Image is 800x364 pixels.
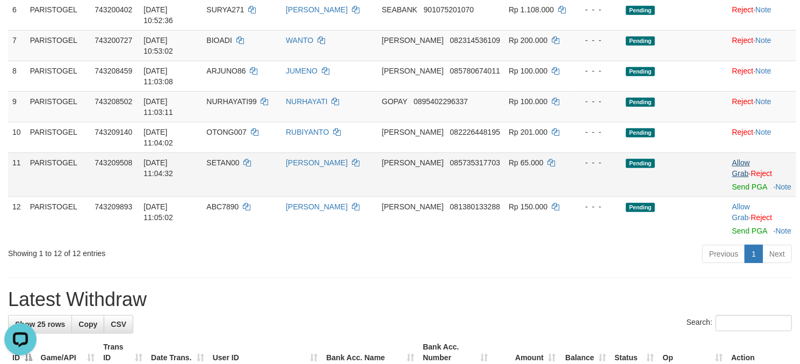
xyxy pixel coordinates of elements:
td: PARISTOGEL [26,152,91,196]
span: Copy 901075201070 to clipboard [424,5,474,14]
td: · [728,61,796,91]
span: Pending [626,128,655,137]
span: Rp 150.000 [509,202,547,211]
div: - - - [575,127,617,137]
a: [PERSON_NAME] [286,202,348,211]
span: Copy 0895402296337 to clipboard [414,97,468,106]
a: Reject [732,5,754,14]
td: PARISTOGEL [26,122,91,152]
span: Copy 082314536109 to clipboard [450,36,500,45]
td: 9 [8,91,26,122]
span: 743200727 [95,36,132,45]
td: · [728,152,796,196]
td: · [728,30,796,61]
a: Next [762,245,792,263]
span: [PERSON_NAME] [382,158,444,167]
div: - - - [575,65,617,76]
a: RUBIYANTO [286,128,329,136]
a: Send PGA [732,183,767,191]
a: Reject [732,97,754,106]
span: ARJUNO86 [206,67,246,75]
span: · [732,202,751,222]
a: WANTO [286,36,313,45]
span: Copy 085780674011 to clipboard [450,67,500,75]
span: Rp 100.000 [509,67,547,75]
a: JUMENO [286,67,318,75]
span: Pending [626,159,655,168]
a: Send PGA [732,227,767,235]
span: Copy 082226448195 to clipboard [450,128,500,136]
span: [PERSON_NAME] [382,202,444,211]
a: Note [755,5,772,14]
div: - - - [575,201,617,212]
span: 743200402 [95,5,132,14]
a: Show 25 rows [8,315,72,333]
span: Copy [78,320,97,329]
span: ABC7890 [206,202,239,211]
span: BIOADI [206,36,232,45]
span: 743209140 [95,128,132,136]
td: 11 [8,152,26,196]
a: Note [755,67,772,75]
span: [DATE] 11:03:11 [143,97,173,117]
a: Note [755,128,772,136]
a: Note [775,183,791,191]
span: Pending [626,203,655,212]
a: [PERSON_NAME] [286,158,348,167]
a: Reject [751,213,773,222]
input: Search: [716,315,792,331]
a: Reject [732,128,754,136]
td: 12 [8,196,26,241]
span: Pending [626,67,655,76]
span: 743208502 [95,97,132,106]
span: CSV [111,320,126,329]
div: Showing 1 to 12 of 12 entries [8,244,325,259]
a: NURHAYATI [286,97,328,106]
span: 743209893 [95,202,132,211]
span: [PERSON_NAME] [382,128,444,136]
div: - - - [575,4,617,15]
a: 1 [745,245,763,263]
div: - - - [575,157,617,168]
div: - - - [575,96,617,107]
span: OTONG007 [206,128,246,136]
span: [DATE] 11:04:32 [143,158,173,178]
a: Note [775,227,791,235]
span: Copy 085735317703 to clipboard [450,158,500,167]
span: SETAN00 [206,158,239,167]
a: CSV [104,315,133,333]
a: Allow Grab [732,202,750,222]
span: Copy 081380133288 to clipboard [450,202,500,211]
a: Previous [702,245,745,263]
span: Rp 100.000 [509,97,547,106]
label: Search: [687,315,792,331]
span: 743209508 [95,158,132,167]
a: Allow Grab [732,158,750,178]
a: Note [755,36,772,45]
span: NURHAYATI99 [206,97,256,106]
span: SEABANK [382,5,417,14]
span: GOPAY [382,97,407,106]
td: 10 [8,122,26,152]
td: · [728,196,796,241]
span: Rp 1.108.000 [509,5,554,14]
span: [DATE] 11:04:02 [143,128,173,147]
td: · [728,91,796,122]
h1: Latest Withdraw [8,289,792,310]
td: PARISTOGEL [26,61,91,91]
td: PARISTOGEL [26,91,91,122]
td: 7 [8,30,26,61]
span: 743208459 [95,67,132,75]
td: 8 [8,61,26,91]
td: PARISTOGEL [26,196,91,241]
span: [DATE] 11:05:02 [143,202,173,222]
span: Pending [626,6,655,15]
button: Open LiveChat chat widget [4,4,37,37]
a: [PERSON_NAME] [286,5,348,14]
td: · [728,122,796,152]
span: [DATE] 11:03:08 [143,67,173,86]
span: [PERSON_NAME] [382,36,444,45]
span: Rp 201.000 [509,128,547,136]
span: SURYA271 [206,5,244,14]
div: - - - [575,35,617,46]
